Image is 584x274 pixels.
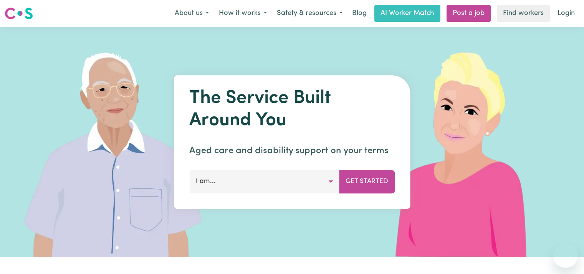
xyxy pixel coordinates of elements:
[214,5,272,21] button: How it works
[189,144,395,158] p: Aged care and disability support on your terms
[5,7,33,20] img: Careseekers logo
[189,87,395,132] h1: The Service Built Around You
[189,170,339,193] button: I am...
[339,170,395,193] button: Get Started
[374,5,440,22] a: AI Worker Match
[553,243,578,268] iframe: Button to launch messaging window
[5,5,33,22] a: Careseekers logo
[497,5,550,22] a: Find workers
[170,5,214,21] button: About us
[347,5,371,22] a: Blog
[272,5,347,21] button: Safety & resources
[447,5,491,22] a: Post a job
[553,5,579,22] a: Login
